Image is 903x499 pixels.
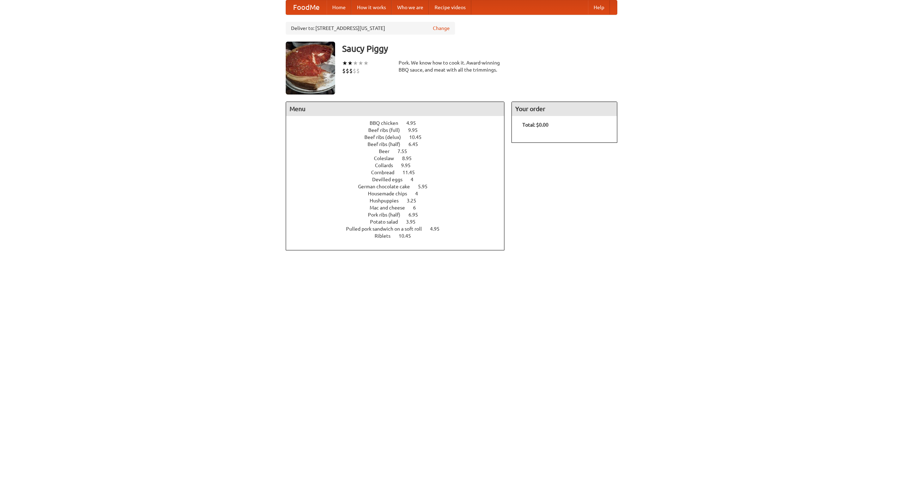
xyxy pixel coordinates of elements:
span: 4 [411,177,420,182]
span: Mac and cheese [370,205,412,211]
div: Pork. We know how to cook it. Award-winning BBQ sauce, and meat with all the trimmings. [399,59,504,73]
span: 4.95 [430,226,447,232]
li: $ [356,67,360,75]
a: Potato salad 3.95 [370,219,429,225]
a: Mac and cheese 6 [370,205,429,211]
span: 10.45 [399,233,418,239]
span: Cornbread [371,170,401,175]
span: 7.55 [398,148,414,154]
span: German chocolate cake [358,184,417,189]
a: Beef ribs (full) 9.95 [368,127,431,133]
span: Riblets [375,233,398,239]
span: 5.95 [418,184,435,189]
a: Home [327,0,351,14]
span: BBQ chicken [370,120,405,126]
a: Beef ribs (half) 6.45 [368,141,431,147]
span: 9.95 [408,127,425,133]
a: Pork ribs (half) 6.95 [368,212,431,218]
span: 10.45 [409,134,429,140]
span: Beer [379,148,396,154]
li: ★ [363,59,369,67]
span: 3.25 [407,198,423,203]
h4: Your order [512,102,617,116]
a: Help [588,0,610,14]
li: $ [342,67,346,75]
a: Change [433,25,450,32]
span: 9.95 [401,163,418,168]
a: Recipe videos [429,0,471,14]
li: ★ [342,59,347,67]
li: ★ [347,59,353,67]
li: $ [346,67,349,75]
span: 8.95 [402,156,419,161]
span: Housemade chips [368,191,414,196]
span: Potato salad [370,219,405,225]
span: Beef ribs (half) [368,141,407,147]
span: 4.95 [406,120,423,126]
a: Collards 9.95 [375,163,424,168]
a: Beer 7.55 [379,148,420,154]
img: angular.jpg [286,42,335,95]
span: Pork ribs (half) [368,212,407,218]
a: Who we are [392,0,429,14]
a: German chocolate cake 5.95 [358,184,441,189]
a: Housemade chips 4 [368,191,431,196]
span: 6.95 [408,212,425,218]
a: Pulled pork sandwich on a soft roll 4.95 [346,226,453,232]
b: Total: $0.00 [522,122,549,128]
a: How it works [351,0,392,14]
a: Riblets 10.45 [375,233,424,239]
span: 3.95 [406,219,423,225]
span: Beef ribs (delux) [364,134,408,140]
h4: Menu [286,102,504,116]
a: Coleslaw 8.95 [374,156,425,161]
span: Devilled eggs [372,177,410,182]
a: FoodMe [286,0,327,14]
span: Hushpuppies [370,198,406,203]
a: Hushpuppies 3.25 [370,198,429,203]
span: Collards [375,163,400,168]
span: 11.45 [402,170,422,175]
a: BBQ chicken 4.95 [370,120,429,126]
h3: Saucy Piggy [342,42,617,56]
span: Pulled pork sandwich on a soft roll [346,226,429,232]
li: ★ [353,59,358,67]
li: ★ [358,59,363,67]
li: $ [349,67,353,75]
span: Coleslaw [374,156,401,161]
div: Deliver to: [STREET_ADDRESS][US_STATE] [286,22,455,35]
span: Beef ribs (full) [368,127,407,133]
span: 6 [413,205,423,211]
li: $ [353,67,356,75]
span: 4 [415,191,425,196]
a: Devilled eggs 4 [372,177,426,182]
a: Beef ribs (delux) 10.45 [364,134,435,140]
a: Cornbread 11.45 [371,170,428,175]
span: 6.45 [408,141,425,147]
